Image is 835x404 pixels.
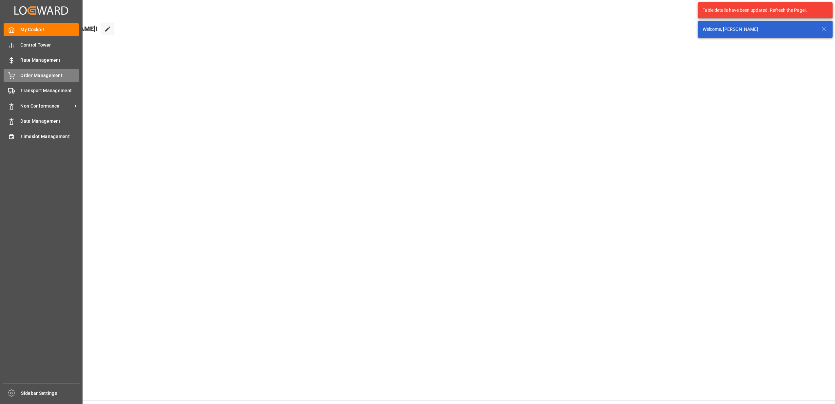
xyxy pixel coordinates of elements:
span: Data Management [21,118,79,125]
a: Transport Management [4,84,79,97]
a: Rate Management [4,54,79,67]
a: Control Tower [4,38,79,51]
a: Data Management [4,115,79,128]
span: Sidebar Settings [21,390,80,397]
a: Order Management [4,69,79,82]
div: Welcome, [PERSON_NAME] [703,26,815,33]
span: Rate Management [21,57,79,64]
a: Timeslot Management [4,130,79,143]
div: Table details have been updated. Refresh the Page!. [703,7,823,14]
a: My Cockpit [4,23,79,36]
span: My Cockpit [21,26,79,33]
span: Timeslot Management [21,133,79,140]
span: Order Management [21,72,79,79]
span: Control Tower [21,42,79,49]
span: Transport Management [21,87,79,94]
span: Non Conformance [21,103,72,110]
